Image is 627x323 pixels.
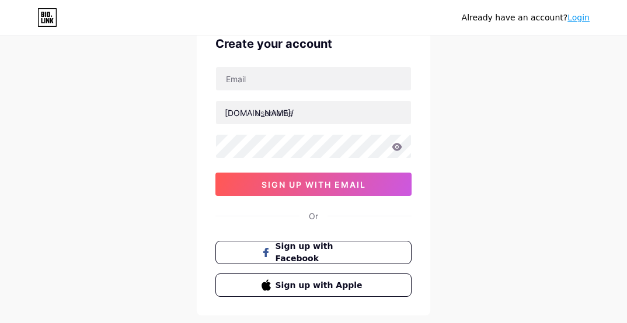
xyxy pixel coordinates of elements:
[262,180,366,189] span: sign up with email
[215,241,412,264] button: Sign up with Facebook
[216,101,411,124] input: username
[215,173,412,196] button: sign up with email
[276,279,366,292] span: Sign up with Apple
[567,13,590,22] a: Login
[276,240,366,265] span: Sign up with Facebook
[225,107,294,119] div: [DOMAIN_NAME]/
[215,35,412,52] div: Create your account
[216,67,411,90] input: Email
[215,273,412,297] button: Sign up with Apple
[309,210,318,222] div: Or
[462,12,590,24] div: Already have an account?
